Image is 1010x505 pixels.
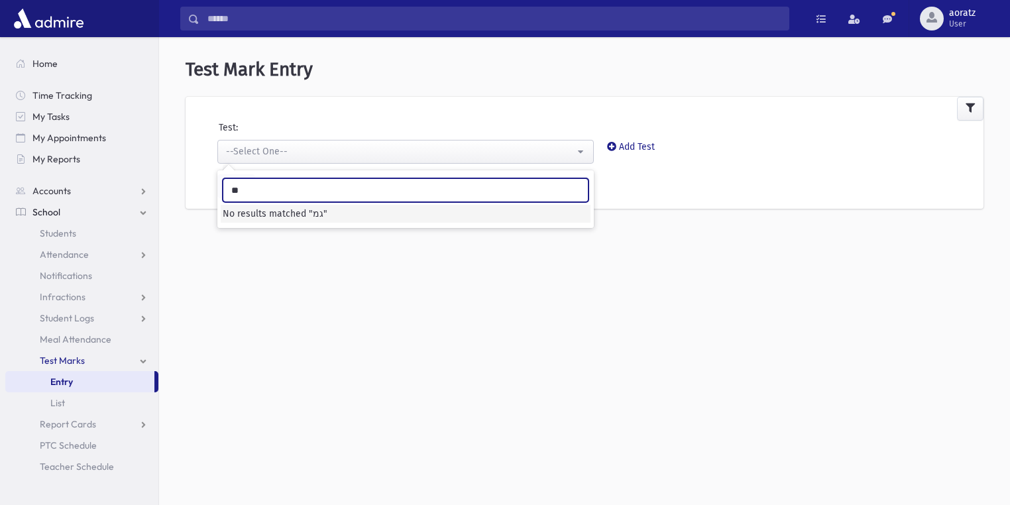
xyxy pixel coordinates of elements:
span: List [50,397,65,409]
span: aoratz [949,8,976,19]
span: Report Cards [40,418,96,430]
a: Attendance [5,244,158,265]
span: School [32,206,60,218]
span: Teacher Schedule [40,461,114,473]
span: User [949,19,976,29]
a: School [5,201,158,223]
a: My Reports [5,148,158,170]
span: PTC Schedule [40,439,97,451]
span: Notifications [40,270,92,282]
span: Meal Attendance [40,333,111,345]
span: Time Tracking [32,89,92,101]
a: Teacher Schedule [5,456,158,477]
a: PTC Schedule [5,435,158,456]
span: My Tasks [32,111,70,123]
div: --Select One-- [226,144,575,158]
a: Infractions [5,286,158,308]
a: Test Marks [5,350,158,371]
span: Accounts [32,185,71,197]
a: Notifications [5,265,158,286]
span: My Appointments [32,132,106,144]
button: --Select One-- [217,140,594,164]
a: Home [5,53,158,74]
a: Accounts [5,180,158,201]
span: Home [32,58,58,70]
span: Test Mark Entry [186,58,313,80]
span: Students [40,227,76,239]
a: My Tasks [5,106,158,127]
a: List [5,392,158,414]
a: My Appointments [5,127,158,148]
img: AdmirePro [11,5,87,32]
a: Entry [5,371,154,392]
label: Test: [219,121,238,135]
span: Infractions [40,291,85,303]
li: No results matched "גמ" [221,205,590,223]
input: Search [223,178,589,202]
a: Students [5,223,158,244]
a: Meal Attendance [5,329,158,350]
span: Test Marks [40,355,85,366]
span: Entry [50,376,73,388]
a: Time Tracking [5,85,158,106]
input: Search [199,7,789,30]
span: Student Logs [40,312,94,324]
a: Student Logs [5,308,158,329]
a: Add Test [607,141,655,152]
a: Report Cards [5,414,158,435]
span: My Reports [32,153,80,165]
span: Attendance [40,249,89,260]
